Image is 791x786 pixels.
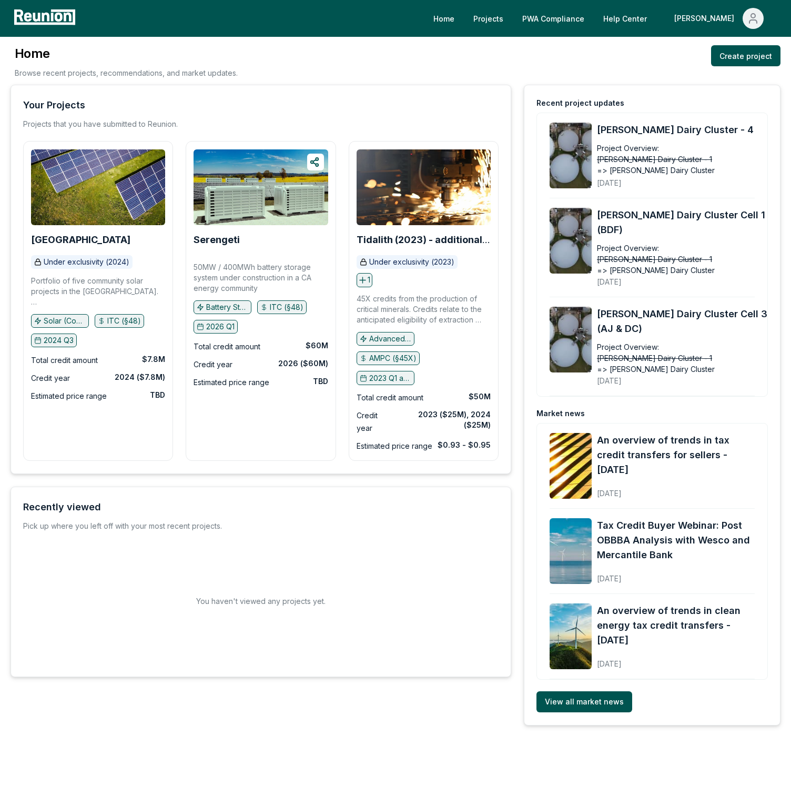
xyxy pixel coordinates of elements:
div: [DATE] [597,566,755,584]
div: $0.93 - $0.95 [438,440,491,450]
div: Recent project updates [536,98,624,108]
div: [DATE] [597,368,768,386]
p: 2026 Q1 [206,321,235,332]
button: 2026 Q1 [194,320,238,334]
span: => [PERSON_NAME] Dairy Cluster [597,265,715,276]
p: 2023 Q1 and earlier [369,373,411,384]
div: Total credit amount [194,340,260,353]
a: Borba Dairy Cluster Cell 1 (BDF) [550,208,592,287]
div: $50M [469,391,491,402]
div: Credit year [194,358,232,371]
h3: Home [15,45,238,62]
a: Borba Dairy Cluster Cell 3 (AJ & DC) [550,307,592,386]
div: 2023 ($25M), 2024 ($25M) [393,409,491,430]
p: Projects that you have submitted to Reunion. [23,119,178,129]
p: 2024 Q3 [44,335,74,346]
a: [PERSON_NAME] Dairy Cluster - 4 [597,123,768,137]
button: Battery Storage [194,300,251,314]
div: [DATE] [597,269,768,287]
a: An overview of trends in tax credit transfers for sellers - [DATE] [597,433,755,477]
p: ITC (§48) [270,302,303,313]
div: Project Overview: [597,143,659,154]
img: Tax Credit Buyer Webinar: Post OBBBA Analysis with Wesco and Mercantile Bank [550,518,592,584]
a: [GEOGRAPHIC_DATA] [31,235,130,245]
div: Total credit amount [31,354,98,367]
div: $7.8M [142,354,165,365]
a: View all market news [536,691,632,712]
button: Solar (Community) [31,314,89,328]
p: Portfolio of five community solar projects in the [GEOGRAPHIC_DATA]. Two projects are being place... [31,276,165,307]
div: Recently viewed [23,500,101,515]
button: [PERSON_NAME] [666,8,772,29]
div: TBD [313,376,328,387]
div: Total credit amount [357,391,423,404]
img: Broad Peak [31,149,165,225]
a: Serengeti [194,235,240,245]
h2: You haven't viewed any projects yet. [196,596,326,607]
img: Serengeti [194,149,328,225]
div: Estimated price range [31,390,107,402]
p: AMPC (§45X) [369,353,417,364]
a: Create project [711,45,780,66]
button: 1 [357,273,372,287]
div: Market news [536,408,585,419]
img: Borba Dairy Cluster - 4 [550,123,592,188]
a: Tax Credit Buyer Webinar: Post OBBBA Analysis with Wesco and Mercantile Bank [597,518,755,562]
nav: Main [425,8,780,29]
div: Estimated price range [194,376,269,389]
p: Battery Storage [206,302,248,313]
p: Under exclusivity (2024) [44,257,129,267]
div: Your Projects [23,98,85,113]
div: Pick up where you left off with your most recent projects. [23,521,222,531]
div: Credit year [357,409,394,435]
span: [PERSON_NAME] Dairy Cluster - 1 [597,352,712,364]
div: [DATE] [597,170,768,188]
p: Under exclusivity (2023) [369,257,454,267]
a: Tidalith (2023) - additional volume [357,235,491,245]
div: 2024 ($7.8M) [115,372,165,382]
a: Home [425,8,463,29]
img: An overview of trends in clean energy tax credit transfers - August 2025 [550,603,592,669]
a: PWA Compliance [514,8,593,29]
p: 45X credits from the production of critical minerals. Credits relate to the anticipated eligibili... [357,294,491,325]
div: Project Overview: [597,243,659,254]
img: Borba Dairy Cluster Cell 3 (AJ & DC) [550,307,592,372]
button: Advanced manufacturing [357,332,414,346]
a: [PERSON_NAME] Dairy Cluster Cell 1 (BDF) [597,208,768,237]
p: 50MW / 400MWh battery storage system under construction in a CA energy community [194,262,328,294]
div: 2026 ($60M) [278,358,328,369]
a: [PERSON_NAME] Dairy Cluster Cell 3 (AJ & DC) [597,307,768,336]
div: Credit year [31,372,70,385]
img: Tidalith (2023) - additional volume [357,149,491,225]
img: Borba Dairy Cluster Cell 1 (BDF) [550,208,592,274]
span: => [PERSON_NAME] Dairy Cluster [597,165,715,176]
button: 2024 Q3 [31,334,77,347]
button: 2023 Q1 and earlier [357,371,414,385]
p: Advanced manufacturing [369,334,411,344]
span: [PERSON_NAME] Dairy Cluster - 1 [597,254,712,265]
p: Browse recent projects, recommendations, and market updates. [15,67,238,78]
div: [DATE] [597,651,755,669]
p: Solar (Community) [44,316,86,326]
b: Tidalith (2023) - additional volume [357,234,490,256]
a: Projects [465,8,512,29]
div: [PERSON_NAME] [674,8,738,29]
div: TBD [150,390,165,400]
div: Project Overview: [597,341,659,352]
div: [DATE] [597,480,755,499]
span: [PERSON_NAME] Dairy Cluster - 1 [597,154,712,165]
img: An overview of trends in tax credit transfers for sellers - September 2025 [550,433,592,499]
a: Help Center [595,8,655,29]
a: An overview of trends in clean energy tax credit transfers - [DATE] [597,603,755,648]
b: Serengeti [194,234,240,245]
